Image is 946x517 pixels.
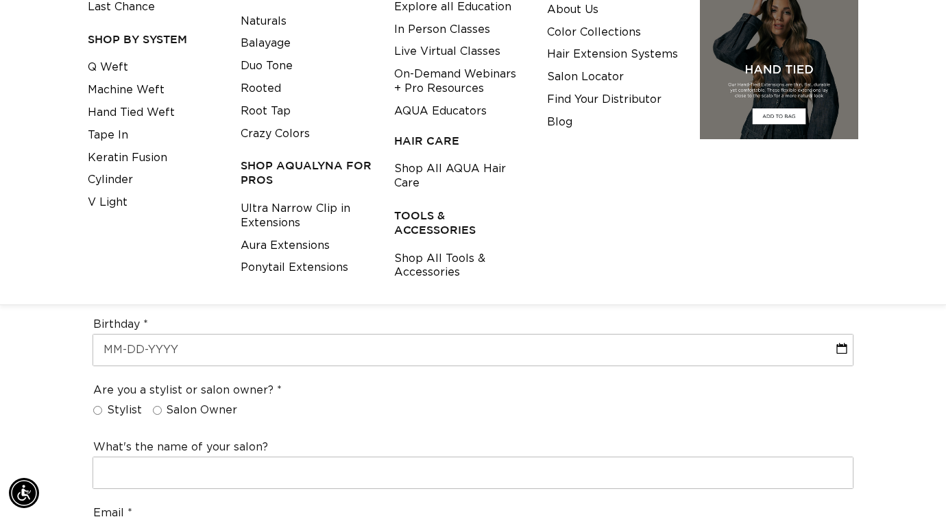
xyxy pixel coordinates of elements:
input: MM-DD-YYYY [93,335,853,365]
h3: Shop AquaLyna for Pros [241,158,372,187]
a: Keratin Fusion [88,147,167,169]
a: Live Virtual Classes [394,40,500,63]
a: On-Demand Webinars + Pro Resources [394,63,526,100]
a: Balayage [241,32,291,55]
a: Shop All Tools & Accessories [394,248,526,285]
span: Salon Owner [166,403,237,418]
div: Accessibility Menu [9,478,39,508]
a: Hand Tied Weft [88,101,175,124]
a: Salon Locator [547,66,624,88]
a: Root Tap [241,100,291,123]
a: V Light [88,191,128,214]
a: Machine Weft [88,79,165,101]
a: Cylinder [88,169,133,191]
h3: SHOP BY SYSTEM [88,32,219,47]
a: AQUA Educators [394,100,487,123]
label: Birthday [93,317,148,332]
a: Aura Extensions [241,235,330,257]
a: Crazy Colors [241,123,310,145]
a: In Person Classes [394,19,490,41]
a: Ponytail Extensions [241,256,348,279]
a: Tape In [88,124,128,147]
a: Color Collections [547,21,641,44]
a: Duo Tone [241,55,293,77]
a: Hair Extension Systems [547,43,678,66]
a: Rooted [241,77,281,100]
a: Blog [547,111,572,134]
legend: Are you a stylist or salon owner? [93,383,282,398]
a: Ultra Narrow Clip in Extensions [241,197,372,235]
h3: HAIR CARE [394,134,526,148]
h3: TOOLS & ACCESSORIES [394,208,526,237]
a: Find Your Distributor [547,88,662,111]
a: Naturals [241,10,287,33]
label: What's the name of your salon? [93,440,268,455]
iframe: Chat Widget [760,369,946,517]
a: Shop All AQUA Hair Care [394,158,526,195]
span: Stylist [107,403,142,418]
a: Q Weft [88,56,128,79]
